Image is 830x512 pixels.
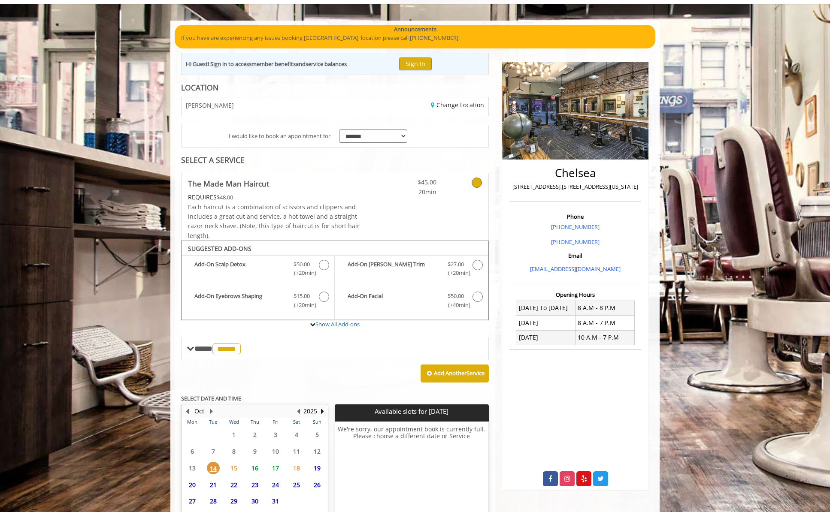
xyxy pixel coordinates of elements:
div: SELECT A SERVICE [181,156,489,164]
td: Select day29 [224,493,244,510]
span: $15.00 [294,292,310,301]
b: Add-On Facial [348,292,439,310]
span: 16 [248,462,261,474]
b: Add-On Scalp Detox [194,260,285,278]
td: Select day15 [224,460,244,476]
td: [DATE] To [DATE] [516,301,576,315]
td: Select day30 [244,493,265,510]
th: Thu [244,418,265,426]
span: 17 [269,462,282,474]
b: SUGGESTED ADD-ONS [188,244,251,253]
td: Select day31 [265,493,286,510]
td: Select day16 [244,460,265,476]
td: 8 A.M - 7 P.M [575,316,634,330]
span: 28 [207,495,220,507]
td: Select day21 [203,476,223,493]
span: 31 [269,495,282,507]
td: Select day22 [224,476,244,493]
b: LOCATION [181,82,218,93]
h2: Chelsea [512,167,639,179]
td: [DATE] [516,330,576,345]
a: [EMAIL_ADDRESS][DOMAIN_NAME] [530,265,621,273]
span: This service needs some Advance to be paid before we block your appointment [188,193,217,201]
td: 10 A.M - 7 P.M [575,330,634,345]
td: Select day18 [286,460,306,476]
a: Show All Add-ons [315,320,360,328]
td: Select day24 [265,476,286,493]
span: 20min [386,187,436,197]
b: service balances [306,60,347,68]
span: [PERSON_NAME] [186,102,234,108]
span: 14 [207,462,220,474]
span: $50.00 [448,292,464,301]
button: Next Year [319,407,326,416]
span: 23 [248,479,261,491]
button: Add AnotherService [421,364,489,382]
b: The Made Man Haircut [188,178,269,190]
span: 24 [269,479,282,491]
td: Select day17 [265,460,286,476]
span: $27.00 [448,260,464,269]
h3: Phone [512,214,639,220]
span: 25 [290,479,303,491]
b: member benefits [251,60,296,68]
div: $48.00 [188,193,360,202]
p: If you have are experiencing any issues booking [GEOGRAPHIC_DATA] location please call [PHONE_NUM... [181,33,649,42]
th: Sat [286,418,306,426]
span: 29 [227,495,240,507]
td: Select day23 [244,476,265,493]
span: (+20min ) [289,301,315,310]
span: 26 [311,479,324,491]
button: Previous Month [184,407,191,416]
button: Oct [194,407,204,416]
b: SELECT DATE AND TIME [181,395,241,402]
td: Select day27 [182,493,203,510]
td: Select day20 [182,476,203,493]
div: The Made Man Haircut Add-onS [181,241,489,320]
th: Fri [265,418,286,426]
button: Previous Year [295,407,302,416]
div: Hi Guest! Sign in to access and [186,60,347,69]
h3: Opening Hours [509,292,641,298]
td: Select day19 [307,460,328,476]
span: 15 [227,462,240,474]
b: Add Another Service [434,369,485,377]
span: $50.00 [294,260,310,269]
label: Add-On Beard Trim [339,260,484,280]
td: Select day26 [307,476,328,493]
h3: Email [512,253,639,259]
th: Sun [307,418,328,426]
span: I would like to book an appointment for [229,132,330,141]
span: $45.00 [386,178,436,187]
p: [STREET_ADDRESS],[STREET_ADDRESS][US_STATE] [512,182,639,191]
b: Add-On [PERSON_NAME] Trim [348,260,439,278]
th: Wed [224,418,244,426]
b: Announcements [394,25,436,34]
label: Add-On Facial [339,292,484,312]
label: Add-On Eyebrows Shaping [186,292,330,312]
th: Mon [182,418,203,426]
button: Next Month [208,407,215,416]
span: (+40min ) [443,301,468,310]
span: 27 [186,495,199,507]
a: [PHONE_NUMBER] [551,238,600,246]
label: Add-On Scalp Detox [186,260,330,280]
td: Select day25 [286,476,306,493]
td: Select day14 [203,460,223,476]
span: 19 [311,462,324,474]
a: [PHONE_NUMBER] [551,223,600,231]
td: [DATE] [516,316,576,330]
button: 2025 [303,407,317,416]
span: (+20min ) [443,268,468,277]
span: 22 [227,479,240,491]
td: 8 A.M - 8 P.M [575,301,634,315]
span: 30 [248,495,261,507]
p: Available slots for [DATE] [338,408,485,415]
a: Change Location [431,101,484,109]
span: 20 [186,479,199,491]
b: Add-On Eyebrows Shaping [194,292,285,310]
span: 18 [290,462,303,474]
th: Tue [203,418,223,426]
span: 21 [207,479,220,491]
button: Sign In [399,57,432,70]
